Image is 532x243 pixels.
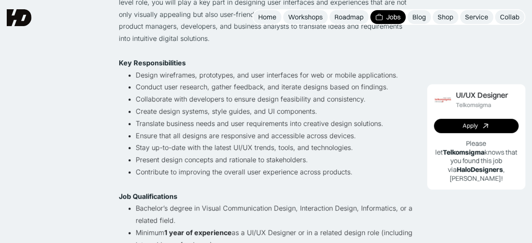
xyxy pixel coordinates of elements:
li: Conduct user research, gather feedback, and iterate designs based on findings. [136,81,414,93]
li: Ensure that all designs are responsive and accessible across devices. [136,130,414,142]
div: UI/UX Designer [456,91,508,100]
a: Workshops [283,10,328,24]
b: Telkomsigma [443,148,484,156]
div: Blog [412,13,426,21]
a: Service [460,10,493,24]
div: Roadmap [334,13,364,21]
a: Roadmap [329,10,369,24]
li: Present design concepts and rationale to stakeholders. [136,154,414,166]
li: Contribute to improving the overall user experience across products. [136,166,414,178]
strong: Key Responsibilities [119,59,186,67]
a: Home [253,10,281,24]
div: Home [258,13,276,21]
div: Workshops [288,13,323,21]
div: Service [465,13,488,21]
a: Jobs [370,10,406,24]
p: ‍ [119,178,414,190]
a: Shop [433,10,458,24]
div: Apply [462,123,478,130]
p: Please let knows that you found this job via , [PERSON_NAME]! [434,139,519,183]
div: Shop [438,13,453,21]
li: Stay up-to-date with the latest UI/UX trends, tools, and technologies. [136,142,414,154]
li: Collaborate with developers to ensure design feasibility and consistency. [136,93,414,105]
li: Bachelor’s degree in Visual Communication Design, Interaction Design, Informatics, or a related f... [136,202,414,227]
a: Apply [434,119,519,133]
div: Collab [500,13,519,21]
p: ‍ [119,45,414,57]
b: HaloDesigners [457,165,503,174]
li: Create design systems, style guides, and UI components. [136,105,414,117]
li: Design wireframes, prototypes, and user interfaces for web or mobile applications. [136,69,414,81]
a: Blog [407,10,431,24]
strong: Job Qualifications [119,192,177,200]
div: Jobs [386,13,401,21]
strong: 1 year of experience [164,228,232,237]
div: Telkomsigma [456,101,491,109]
img: Job Image [434,91,452,109]
li: Translate business needs and user requirements into creative design solutions. [136,117,414,130]
a: Collab [495,10,524,24]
